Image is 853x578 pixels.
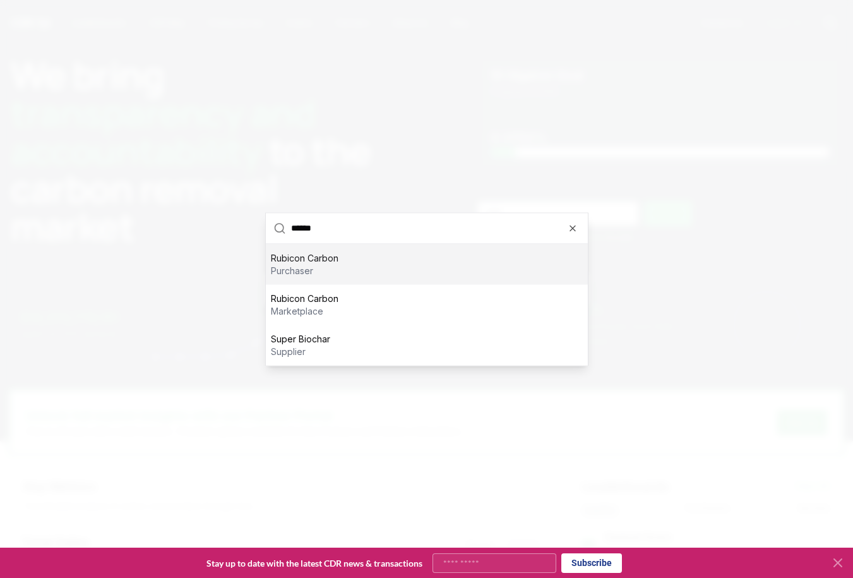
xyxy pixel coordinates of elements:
p: marketplace [271,304,338,317]
p: Rubicon Carbon [271,292,338,304]
p: supplier [271,345,330,358]
p: purchaser [271,264,338,277]
p: Super Biochar [271,332,330,345]
p: Rubicon Carbon [271,251,338,264]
